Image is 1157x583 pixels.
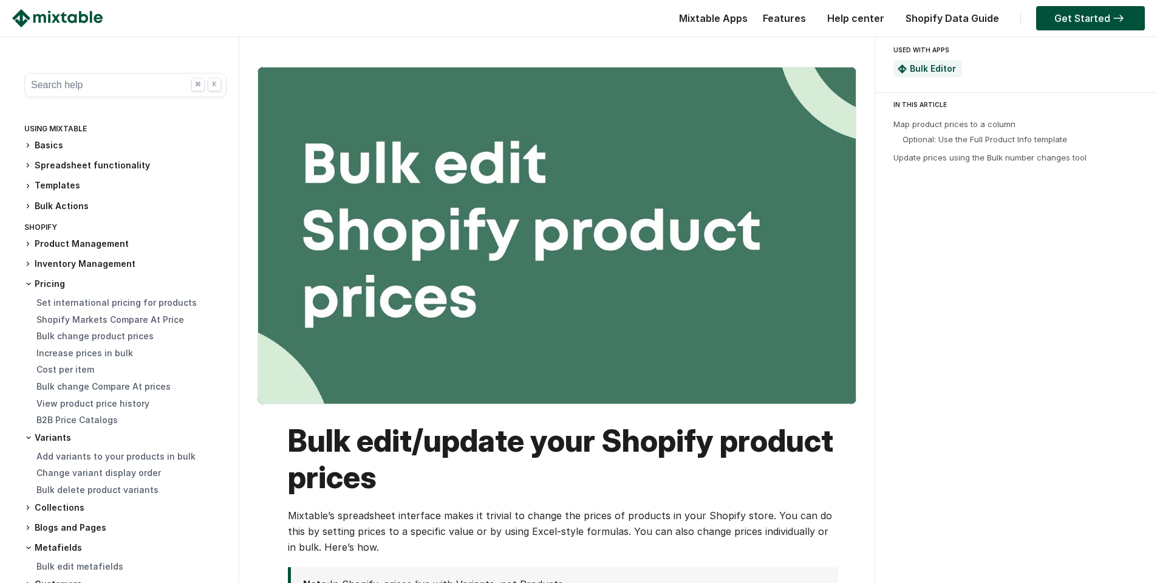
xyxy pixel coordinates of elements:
h3: Basics [24,139,227,152]
h3: Collections [24,502,227,514]
a: Bulk Editor [910,63,956,74]
h3: Bulk Actions [24,200,227,213]
a: Map product prices to a column [893,119,1015,129]
a: Cost per item [36,364,94,374]
div: K [208,78,221,91]
img: arrow-right.svg [1110,15,1127,22]
div: Shopify [24,220,227,238]
div: ⌘ [191,78,205,91]
img: Mixtable logo [12,9,103,27]
div: Mixtable Apps [673,9,748,33]
a: Features [757,12,812,24]
a: View product price history [36,398,149,409]
a: Bulk change product prices [36,331,154,341]
h3: Variants [24,432,227,444]
a: Help center [821,12,890,24]
h3: Blogs and Pages [24,522,227,534]
a: Set international pricing for products [36,297,197,308]
iframe: Play [258,67,856,404]
h3: Templates [24,179,227,192]
h1: Bulk edit/update your Shopify product prices [288,423,838,495]
a: Change variant display order [36,467,161,478]
a: Shopify Markets Compare At Price [36,314,184,325]
a: Bulk edit metafields [36,561,123,571]
h3: Inventory Management [24,258,227,271]
h3: Product Management [24,238,227,250]
a: Shopify Data Guide [899,12,1005,24]
p: Mixtable’s spreadsheet interface makes it trivial to change the prices of products in your Shopif... [288,508,838,555]
a: Update prices using the Bulk number changes tool [893,153,1087,162]
a: Bulk change Compare At prices [36,381,171,392]
a: B2B Price Catalogs [36,415,118,425]
h3: Spreadsheet functionality [24,159,227,172]
a: Increase prices in bulk [36,348,133,358]
button: Search help ⌘ K [24,73,227,97]
a: Get Started [1036,6,1145,30]
a: Add variants to your products in bulk [36,451,196,461]
h3: Pricing [24,278,227,290]
img: Mixtable Spreadsheet Bulk Editor App [898,64,907,74]
h3: Metafields [24,542,227,554]
div: Using Mixtable [24,122,227,139]
div: USED WITH APPS [893,43,1134,57]
a: Optional: Use the Full Product Info template [903,134,1067,144]
a: Bulk delete product variants [36,485,159,495]
div: IN THIS ARTICLE [893,99,1146,110]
